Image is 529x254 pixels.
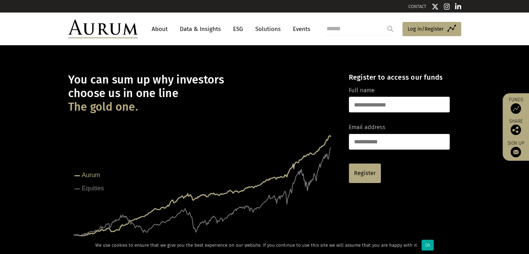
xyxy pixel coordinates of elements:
img: Sign up to our newsletter [511,147,521,157]
a: CONTACT [408,4,426,9]
tspan: Equities [82,185,104,192]
label: Email address [349,123,385,132]
a: About [148,23,171,35]
a: Log in/Register [402,22,461,37]
span: The gold one. [68,100,138,114]
a: Solutions [252,23,284,35]
a: Register [349,164,381,183]
img: Access Funds [511,103,521,114]
h1: You can sum up why investors choose us in one line [68,73,337,114]
span: Log in/Register [408,25,444,33]
img: Twitter icon [432,3,439,10]
img: Linkedin icon [455,3,461,10]
label: Full name [349,86,375,95]
img: Share this post [511,125,521,135]
h4: Register to access our funds [349,73,450,81]
img: Aurum [68,19,138,38]
img: Instagram icon [444,3,450,10]
a: Funds [506,97,526,114]
a: Events [289,23,310,35]
a: Sign up [506,140,526,157]
tspan: Aurum [82,172,100,178]
div: Ok [422,240,434,251]
a: ESG [230,23,247,35]
a: Data & Insights [176,23,224,35]
input: Submit [383,22,397,36]
div: Share [506,119,526,135]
